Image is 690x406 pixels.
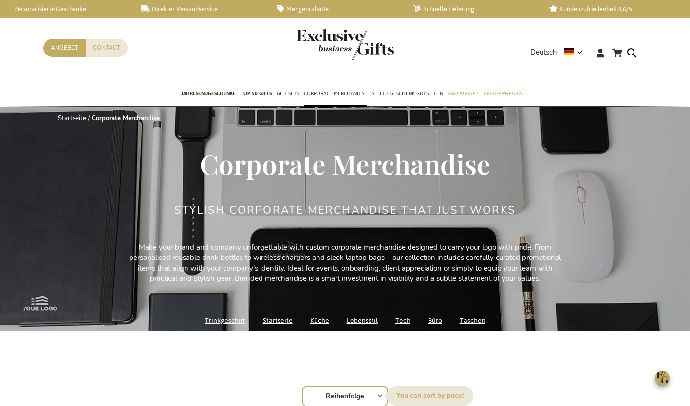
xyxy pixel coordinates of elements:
span: Corporate Merchandise [304,89,367,99]
div: Deutsch [530,47,589,58]
span: Gift Sets [277,89,299,99]
h2: Stylish Corporate Merchandise That Just Works [174,204,516,216]
a: store logo [297,29,345,61]
span: Gelegenheiten [483,89,522,99]
a: Mengenrabatte [277,5,397,13]
a: Trinkgeschirr [205,314,245,327]
img: Exclusive Business gifts logo [297,29,394,61]
label: Sortieren nach [387,386,473,406]
a: Büro [428,314,442,327]
a: Personalisierte Geschenke [5,5,125,13]
a: Angebot [43,39,86,57]
p: Make your brand and company unforgettable with custom corporate merchandise designed to carry you... [126,242,564,284]
span: TOP 50 Gifts [241,89,272,99]
a: Lebensstil [347,314,378,327]
a: Küche [310,314,329,327]
a: Contact [86,39,128,57]
a: Schnelle Lieferung [413,5,533,13]
span: Jahresendgeschenke [181,89,236,99]
strong: Corporate Merchandise [92,114,160,123]
span: Select Geschenk Gutschein [372,89,443,99]
a: Direkter Versandservice [141,5,261,13]
a: Tech [395,314,410,327]
a: Startseite [263,314,293,327]
span: Deutsch [530,47,557,58]
a: Startseite [58,114,86,123]
span: Pro Budget [448,89,478,99]
a: Kundenzufriedenheit 4,6/5 [549,5,670,13]
span: Corporate Merchandise [200,146,490,182]
a: Taschen [460,314,485,327]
